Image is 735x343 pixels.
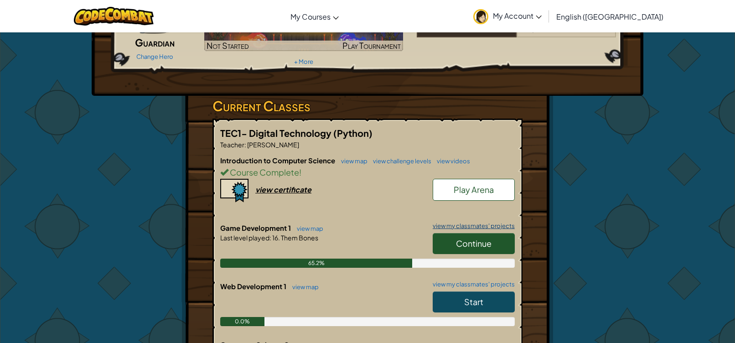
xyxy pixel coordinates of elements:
[456,238,492,249] span: Continue
[220,282,288,291] span: Web Development 1
[269,234,271,242] span: :
[207,40,249,51] span: Not Started
[220,223,292,232] span: Game Development 1
[204,16,404,51] a: Not StartedPlay Tournament
[294,58,313,65] a: + More
[136,53,173,60] a: Change Hero
[469,2,546,31] a: My Account
[220,259,412,268] div: 65.2%
[246,140,299,149] span: [PERSON_NAME]
[204,16,404,51] img: Golden Goal
[271,234,280,242] span: 16.
[428,223,515,229] a: view my classmates' projects
[552,4,668,29] a: English ([GEOGRAPHIC_DATA])
[342,40,401,51] span: Play Tournament
[220,140,244,149] span: Teacher
[556,12,663,21] span: English ([GEOGRAPHIC_DATA])
[228,167,299,177] span: Course Complete
[417,29,616,39] a: 7 Tec1 2025#6/22players
[255,185,311,194] div: view certificate
[220,185,311,194] a: view certificate
[220,234,269,242] span: Last level played
[74,7,154,26] img: CodeCombat logo
[220,317,264,326] div: 0.0%
[428,281,515,287] a: view my classmates' projects
[473,9,488,24] img: avatar
[286,4,343,29] a: My Courses
[212,96,523,116] h3: Current Classes
[299,167,301,177] span: !
[280,234,318,242] span: Them Bones
[454,184,494,195] span: Play Arena
[333,127,373,139] span: (Python)
[220,127,333,139] span: TEC1- Digital Technology
[220,156,336,165] span: Introduction to Computer Science
[135,36,175,49] span: Guardian
[290,12,331,21] span: My Courses
[464,296,483,307] span: Start
[368,157,431,165] a: view challenge levels
[292,225,323,232] a: view map
[493,11,542,21] span: My Account
[288,283,319,291] a: view map
[432,157,470,165] a: view videos
[220,179,248,203] img: certificate-icon.png
[336,157,367,165] a: view map
[244,140,246,149] span: :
